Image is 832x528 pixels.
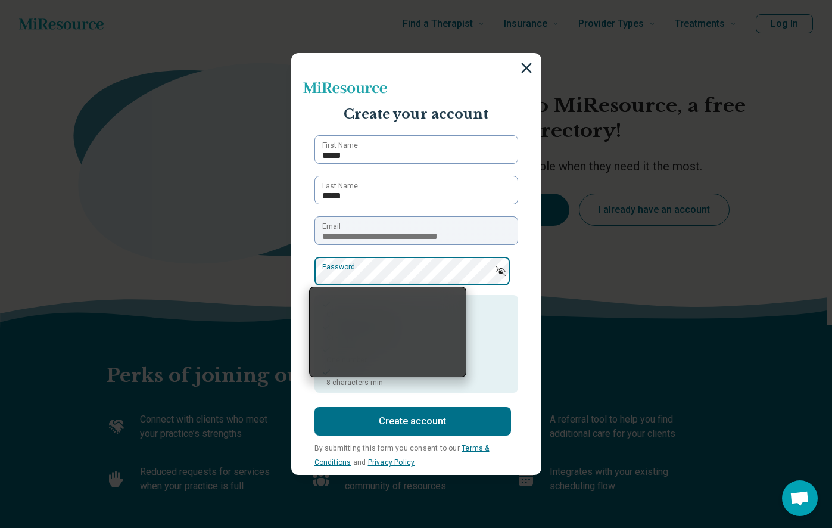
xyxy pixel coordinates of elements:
label: Email [322,221,341,232]
label: Last Name [322,181,358,191]
a: Terms & Conditions [314,444,490,467]
span: One lowercase letter [326,333,395,341]
span: By submitting this form you consent to our and [314,444,490,467]
span: One uppercase letter [326,310,395,319]
p: Create your account [303,105,529,124]
img: password [496,266,506,276]
label: First Name [322,140,358,151]
label: Password [322,262,355,272]
button: Create account [314,407,511,436]
a: Privacy Policy [368,458,415,467]
span: 8 characters min [326,378,383,387]
span: One number [326,356,367,364]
